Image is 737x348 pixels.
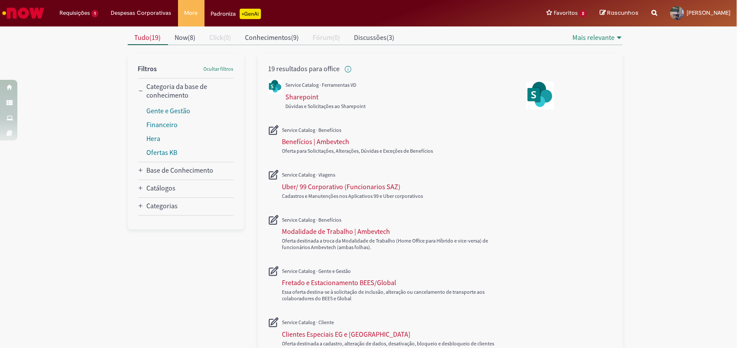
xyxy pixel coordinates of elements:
[92,10,98,17] span: 1
[579,10,587,17] span: 2
[554,9,578,17] span: Favoritos
[687,9,730,16] span: [PERSON_NAME]
[111,9,172,17] span: Despesas Corporativas
[240,9,261,19] p: +GenAi
[600,9,638,17] a: Rascunhos
[607,9,638,17] span: Rascunhos
[59,9,90,17] span: Requisições
[185,9,198,17] span: More
[1,4,46,22] img: ServiceNow
[211,9,261,19] div: Padroniza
